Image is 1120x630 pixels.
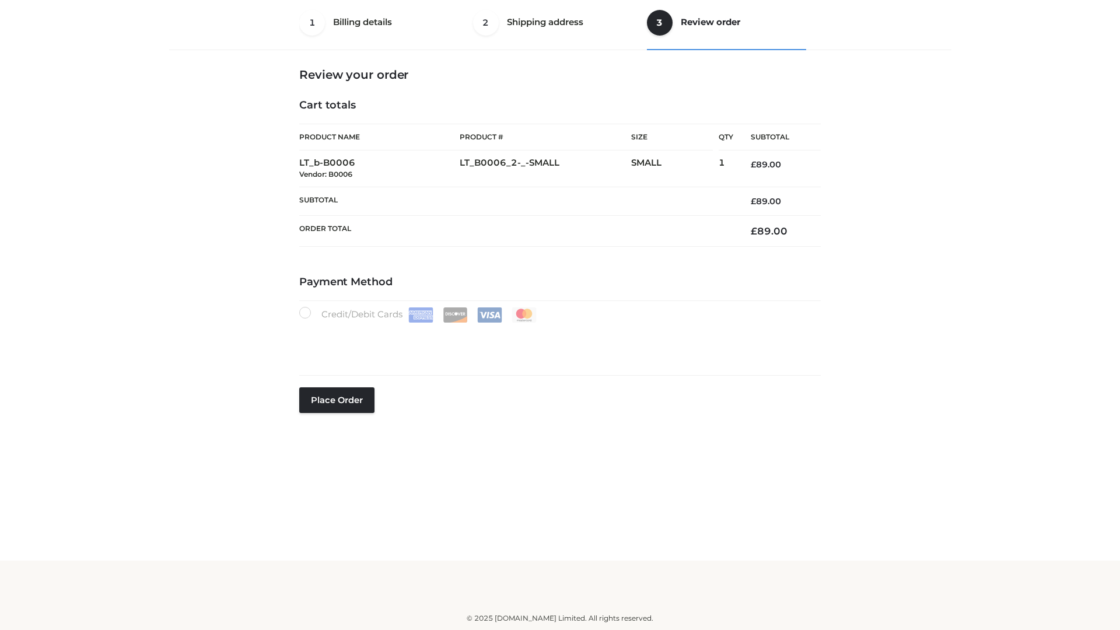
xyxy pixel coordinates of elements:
td: SMALL [631,150,719,187]
td: LT_B0006_2-_-SMALL [460,150,631,187]
img: Amex [408,307,433,323]
img: Visa [477,307,502,323]
iframe: Secure payment input frame [297,320,818,363]
th: Subtotal [733,124,821,150]
img: Mastercard [512,307,537,323]
h4: Cart totals [299,99,821,112]
bdi: 89.00 [751,159,781,170]
td: LT_b-B0006 [299,150,460,187]
th: Product # [460,124,631,150]
span: £ [751,159,756,170]
button: Place order [299,387,374,413]
th: Order Total [299,216,733,247]
th: Qty [719,124,733,150]
th: Size [631,124,713,150]
h4: Payment Method [299,276,821,289]
bdi: 89.00 [751,225,787,237]
h3: Review your order [299,68,821,82]
bdi: 89.00 [751,196,781,206]
div: © 2025 [DOMAIN_NAME] Limited. All rights reserved. [173,612,947,624]
td: 1 [719,150,733,187]
img: Discover [443,307,468,323]
label: Credit/Debit Cards [299,307,538,323]
th: Subtotal [299,187,733,215]
th: Product Name [299,124,460,150]
span: £ [751,196,756,206]
small: Vendor: B0006 [299,170,352,178]
span: £ [751,225,757,237]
